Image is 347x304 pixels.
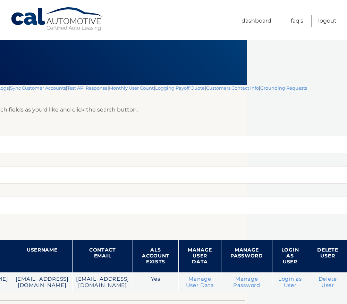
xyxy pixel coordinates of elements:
[178,240,221,272] th: Manage User Data
[133,272,179,292] td: Yes
[260,85,307,91] a: Grounding Requests
[72,272,133,292] td: [EMAIL_ADDRESS][DOMAIN_NAME]
[291,15,303,27] a: FAQ's
[12,272,72,292] td: [EMAIL_ADDRESS][DOMAIN_NAME]
[109,85,154,91] a: Monthly User Count
[319,276,337,288] a: Delete User
[242,15,271,27] a: Dashboard
[186,276,214,288] a: Manage User Data
[318,15,337,27] a: Logout
[221,240,272,272] th: Manage Password
[133,240,179,272] th: ALS Account Exists
[278,276,302,288] a: Login as User
[272,240,308,272] th: Login as User
[206,85,259,91] a: Customers Contact Info
[10,85,66,91] a: Sync Customer Accounts
[233,276,260,288] a: Manage Password
[72,240,133,272] th: Contact Email
[10,7,104,32] a: Cal Automotive
[12,240,72,272] th: Username
[155,85,205,91] a: Logging Payoff Quote
[67,85,108,91] a: Test API Response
